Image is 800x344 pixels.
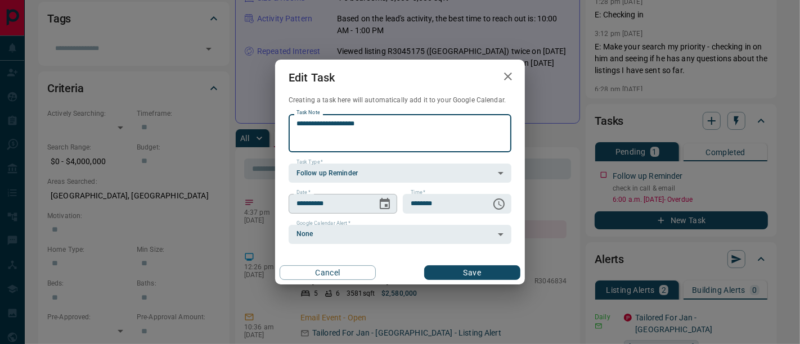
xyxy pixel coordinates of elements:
[296,189,311,196] label: Date
[488,193,510,215] button: Choose time, selected time is 6:00 AM
[374,193,396,215] button: Choose date, selected date is Sep 13, 2025
[289,225,511,244] div: None
[411,189,425,196] label: Time
[280,265,376,280] button: Cancel
[296,159,323,166] label: Task Type
[424,265,520,280] button: Save
[289,164,511,183] div: Follow up Reminder
[296,220,350,227] label: Google Calendar Alert
[275,60,348,96] h2: Edit Task
[289,96,511,105] p: Creating a task here will automatically add it to your Google Calendar.
[296,109,320,116] label: Task Note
